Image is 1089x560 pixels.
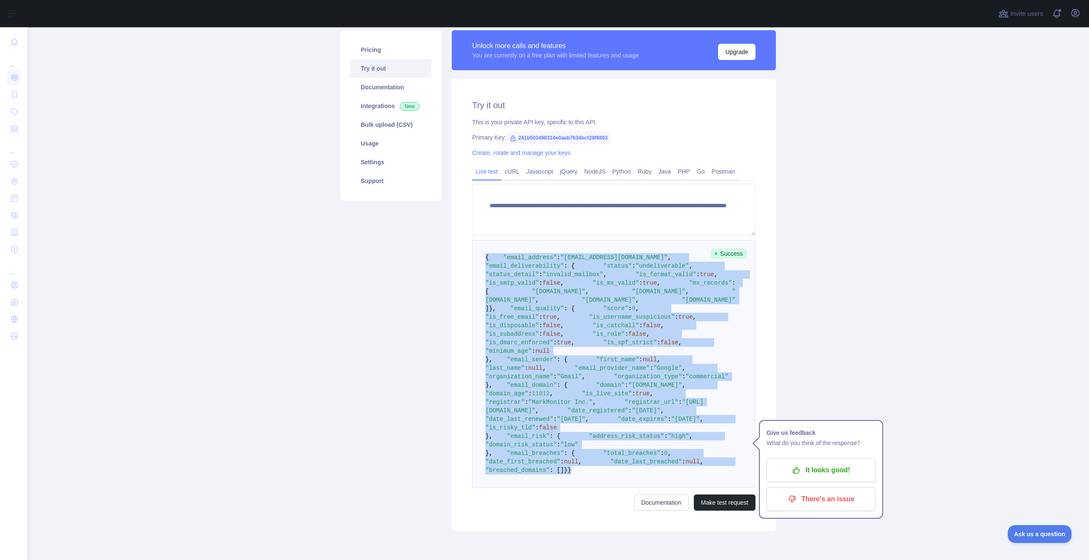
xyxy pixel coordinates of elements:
[507,450,564,457] span: "email_breaches"
[661,450,664,457] span: :
[661,322,664,329] span: ,
[657,339,660,346] span: :
[661,339,678,346] span: false
[686,373,729,380] span: "commercial"
[472,51,639,60] div: You are currently on a free plan with limited features and usage
[564,450,575,457] span: : {
[557,441,560,448] span: :
[557,416,585,423] span: "[DATE]"
[542,365,546,371] span: ,
[767,458,875,482] button: It looks good!
[628,407,632,414] span: :
[351,115,431,134] a: Bulk upload (CSV)
[575,365,650,371] span: "email_provider_name"
[560,331,564,337] span: ,
[694,494,755,511] button: Make test request
[589,314,675,320] span: "is_username_suspicious"
[351,153,431,171] a: Settings
[532,390,550,397] span: 11012
[550,467,564,474] span: : []
[596,382,624,389] span: "domain"
[767,428,875,438] h1: Give us feedback
[567,407,628,414] span: "date_registered"
[485,424,536,431] span: "is_risky_tld"
[485,441,557,448] span: "domain_risk_status"
[693,314,696,320] span: ,
[593,280,639,286] span: "is_mx_valid"
[585,416,589,423] span: ,
[618,416,668,423] span: "date_expires"
[532,348,535,354] span: :
[657,356,660,363] span: ,
[472,165,501,178] a: Live test
[550,390,553,397] span: ,
[539,424,557,431] span: false
[661,407,664,414] span: ,
[596,356,639,363] span: "first_name"
[632,407,660,414] span: "[DATE]"
[542,271,603,278] span: "invalid_mailbox"
[539,314,542,320] span: :
[657,280,660,286] span: ,
[682,373,685,380] span: :
[536,348,550,354] span: null
[682,297,736,303] span: "[DOMAIN_NAME]"
[643,356,657,363] span: null
[581,165,609,178] a: NodeJS
[557,356,567,363] span: : {
[501,165,523,178] a: cURL
[485,254,489,261] span: {
[1010,9,1043,19] span: Invite users
[997,7,1045,20] button: Invite users
[668,450,671,457] span: ,
[485,365,525,371] span: "last_name"
[636,297,639,303] span: ,
[632,390,636,397] span: :
[689,433,693,440] span: ,
[634,494,689,511] a: Documentation
[686,458,700,465] span: null
[773,492,869,506] p: There's an issue
[539,280,542,286] span: :
[536,424,539,431] span: :
[773,463,869,477] p: It looks good!
[582,373,585,380] span: ,
[655,165,675,178] a: Java
[696,271,700,278] span: :
[485,382,493,389] span: },
[542,314,557,320] span: true
[507,433,550,440] span: "email_risk"
[643,322,661,329] span: false
[553,339,557,346] span: :
[485,314,539,320] span: "is_free_email"
[560,280,564,286] span: ,
[485,331,539,337] span: "is_subaddress"
[542,280,560,286] span: false
[525,365,528,371] span: :
[571,339,575,346] span: ,
[639,356,642,363] span: :
[578,458,582,465] span: ,
[485,467,550,474] span: "breached_domains"
[485,271,539,278] span: "status_detail"
[639,322,642,329] span: :
[610,458,682,465] span: "date_last_breached"
[485,356,493,363] span: },
[628,382,682,389] span: "[DOMAIN_NAME]"
[767,438,875,448] p: What do you think of the response?
[557,373,582,380] span: "Gmail"
[7,259,20,276] div: ...
[714,271,718,278] span: ,
[678,339,682,346] span: ,
[564,305,575,312] span: : {
[7,51,20,68] div: ...
[351,59,431,78] a: Try it out
[560,322,564,329] span: ,
[485,280,539,286] span: "is_smtp_valid"
[646,331,650,337] span: ,
[689,280,732,286] span: "mx_records"
[625,331,628,337] span: :
[718,44,755,60] button: Upgrade
[528,365,543,371] span: null
[593,399,596,406] span: ,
